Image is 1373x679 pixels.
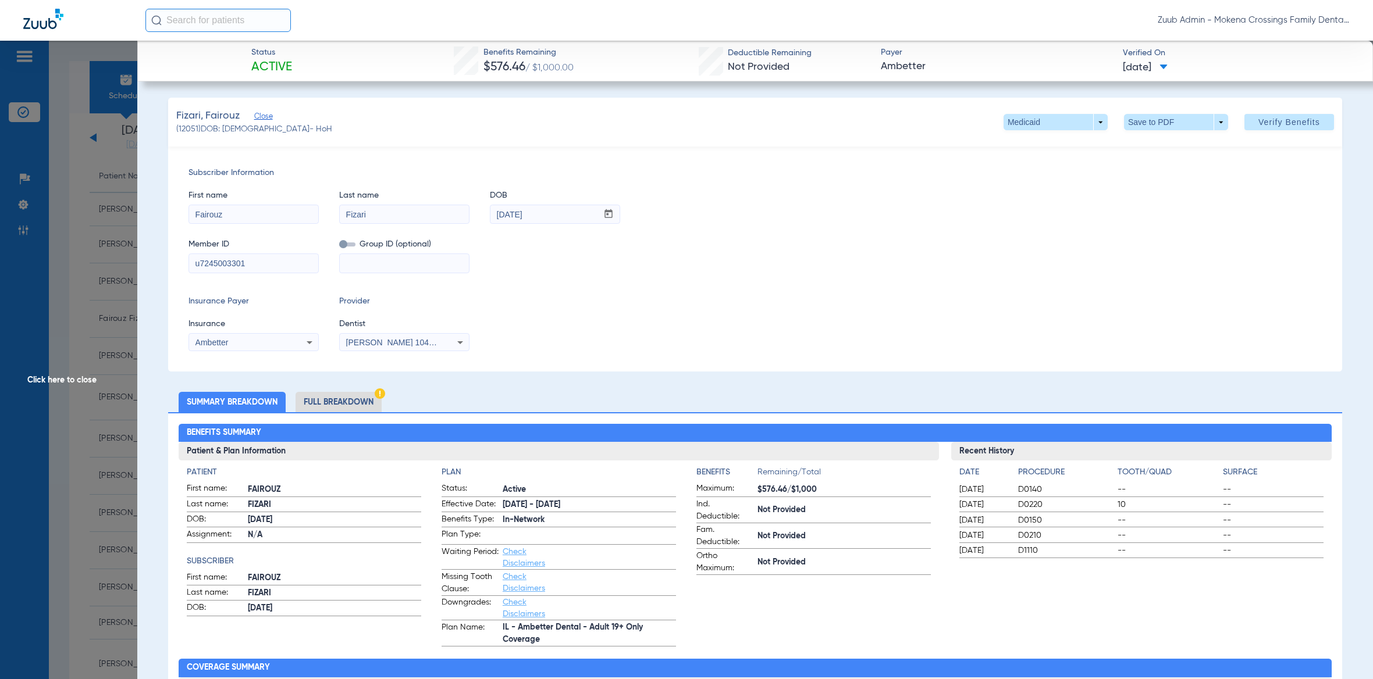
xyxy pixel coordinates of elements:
span: Close [254,112,265,123]
span: Assignment: [187,528,244,542]
button: Verify Benefits [1244,114,1334,130]
span: [DATE] - [DATE] [503,499,676,511]
h4: Date [959,466,1008,478]
span: Subscriber Information [188,167,1322,179]
span: Not Provided [757,504,931,516]
span: FIZARI [248,499,421,511]
span: Zuub Admin - Mokena Crossings Family Dental [1158,15,1350,26]
span: Status: [442,483,499,496]
span: -- [1223,530,1324,541]
span: Insurance Payer [188,295,319,308]
span: Insurance [188,318,319,330]
span: Waiting Period: [442,546,499,569]
span: [DATE] [248,602,421,614]
span: -- [1223,514,1324,526]
h4: Procedure [1018,466,1114,478]
span: DOB: [187,513,244,527]
span: D1110 [1018,545,1114,556]
span: First name [188,190,319,202]
span: DOB: [187,602,244,616]
span: -- [1118,545,1219,556]
input: Search for patients [145,9,291,32]
span: D0210 [1018,530,1114,541]
span: Active [251,59,292,76]
h4: Benefits [696,466,757,478]
img: Hazard [375,388,385,399]
span: Remaining/Total [757,466,931,483]
span: $576.46/$1,000 [757,484,931,496]
span: Plan Name: [442,621,499,646]
span: First name: [187,571,244,585]
img: Zuub Logo [23,9,63,29]
button: Open calendar [597,205,620,224]
span: [DATE] [959,514,1008,526]
span: Payer [881,47,1112,59]
app-breakdown-title: Tooth/Quad [1118,466,1219,483]
span: Plan Type: [442,528,499,544]
span: Provider [339,295,469,308]
span: Group ID (optional) [339,238,469,251]
h4: Patient [187,466,421,478]
li: Full Breakdown [296,392,382,412]
span: Maximum: [696,483,753,496]
span: -- [1118,514,1219,526]
app-breakdown-title: Date [959,466,1008,483]
span: IL - Ambetter Dental - Adult 19+ Only Coverage [503,621,676,646]
app-breakdown-title: Benefits [696,466,757,483]
span: D0220 [1018,499,1114,510]
img: Search Icon [151,15,162,26]
span: Ambetter [881,59,1112,74]
span: $576.46 [483,61,525,73]
h3: Patient & Plan Information [179,442,940,460]
h3: Recent History [951,442,1332,460]
h4: Subscriber [187,555,421,567]
span: Missing Tooth Clause: [442,571,499,595]
li: Summary Breakdown [179,392,286,412]
span: Last name: [187,498,244,512]
span: Verify Benefits [1258,117,1320,127]
span: -- [1118,530,1219,541]
h4: Plan [442,466,676,478]
span: -- [1118,484,1219,495]
a: Check Disclaimers [503,548,545,567]
span: -- [1223,545,1324,556]
a: Check Disclaimers [503,573,545,592]
span: First name: [187,483,244,496]
span: Active [503,484,676,496]
h2: Benefits Summary [179,424,1332,442]
span: D0140 [1018,484,1114,495]
span: [DATE] [248,514,421,526]
span: [DATE] [1123,60,1168,75]
span: Ambetter [195,338,229,347]
span: [PERSON_NAME] 1043609167 [346,338,461,347]
span: Fizari, Fairouz [176,109,240,123]
span: DOB [490,190,620,202]
span: -- [1223,499,1324,510]
span: -- [1223,484,1324,495]
h4: Tooth/Quad [1118,466,1219,478]
span: FAIROUZ [248,572,421,584]
app-breakdown-title: Procedure [1018,466,1114,483]
span: [DATE] [959,545,1008,556]
span: Benefits Remaining [483,47,574,59]
span: Deductible Remaining [728,47,812,59]
span: / $1,000.00 [525,63,574,73]
h4: Surface [1223,466,1324,478]
span: Not Provided [757,556,931,569]
span: Last name [339,190,469,202]
span: [DATE] [959,499,1008,510]
span: 10 [1118,499,1219,510]
span: D0150 [1018,514,1114,526]
span: In-Network [503,514,676,526]
span: Ind. Deductible: [696,498,753,523]
span: Downgrades: [442,596,499,620]
span: Ortho Maximum: [696,550,753,574]
app-breakdown-title: Surface [1223,466,1324,483]
span: (12051) DOB: [DEMOGRAPHIC_DATA] - HoH [176,123,332,135]
span: Status [251,47,292,59]
span: Member ID [188,238,319,251]
span: Last name: [187,587,244,601]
